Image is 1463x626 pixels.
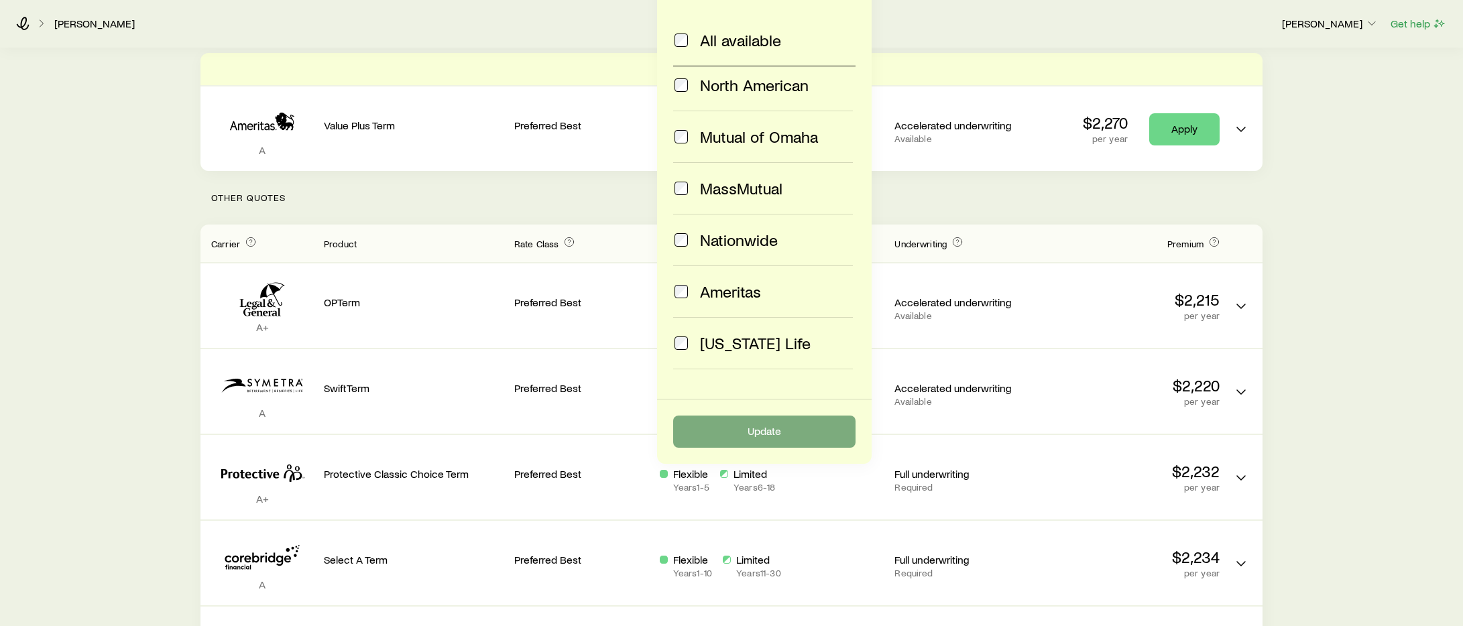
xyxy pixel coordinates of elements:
p: A+ [211,320,313,334]
p: per year [1040,310,1220,321]
div: Term quotes [200,53,1263,171]
a: [PERSON_NAME] [54,17,135,30]
span: Rate Class [514,238,559,249]
p: Flexible [673,553,712,566]
p: per year [1040,396,1220,407]
p: Years 11 - 30 [736,568,781,578]
p: $2,234 [1040,548,1220,566]
p: Flexible [673,467,709,481]
p: Preferred Best [514,296,649,309]
span: Carrier [211,238,240,249]
p: Select A Term [324,553,504,566]
p: Years 1 - 10 [673,568,712,578]
p: $2,220 [1040,376,1220,395]
p: Preferred Best [514,381,649,395]
p: Protective Classic Choice Term [324,467,504,481]
button: [PERSON_NAME] [1281,16,1379,32]
p: per year [1083,133,1128,144]
p: Available [894,133,1029,144]
p: Required [894,568,1029,578]
p: Required [894,482,1029,493]
p: Preferred Best [514,119,649,132]
p: Limited [736,553,781,566]
p: Years 1 - 5 [673,482,709,493]
p: per year [1040,568,1220,578]
p: Accelerated underwriting [894,296,1029,309]
p: A [211,143,313,157]
span: Premium [1167,238,1204,249]
p: Full underwriting [894,467,1029,481]
p: A [211,578,313,591]
p: Available [894,310,1029,321]
p: Accelerated underwriting [894,381,1029,395]
p: $2,270 [1083,113,1128,132]
p: SwiftTerm [324,381,504,395]
a: Apply [1149,113,1220,145]
p: Preferred Best [514,467,649,481]
span: Product [324,238,357,249]
p: Limited [734,467,775,481]
p: A+ [211,492,313,505]
p: $2,215 [1040,290,1220,309]
p: Other Quotes [200,171,1263,225]
p: $2,232 [1040,462,1220,481]
p: OPTerm [324,296,504,309]
p: Available [894,396,1029,407]
p: [PERSON_NAME] [1282,17,1379,30]
p: Preferred Best [514,553,649,566]
span: Underwriting [894,238,947,249]
p: Full underwriting [894,553,1029,566]
button: Get help [1390,16,1447,32]
p: A [211,406,313,420]
p: Accelerated underwriting [894,119,1029,132]
p: Years 6 - 18 [734,482,775,493]
p: per year [1040,482,1220,493]
p: Value Plus Term [324,119,504,132]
